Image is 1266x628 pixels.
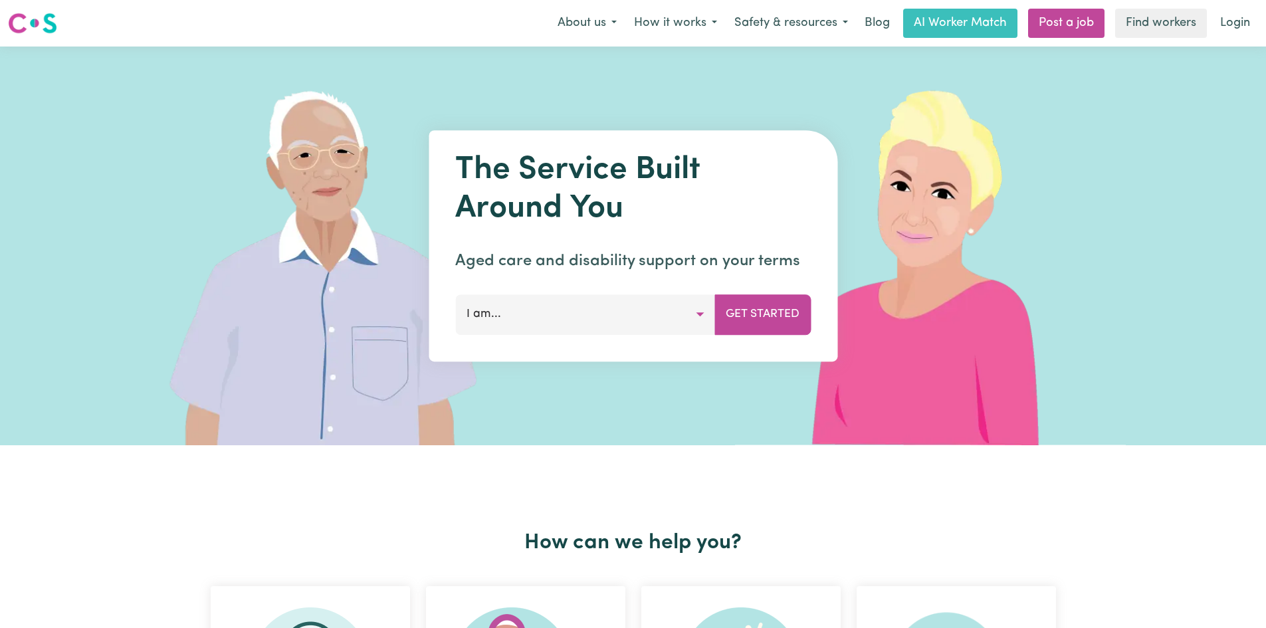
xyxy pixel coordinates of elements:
h1: The Service Built Around You [455,152,811,228]
img: Careseekers logo [8,11,57,35]
a: Post a job [1028,9,1105,38]
a: Blog [857,9,898,38]
button: Safety & resources [726,9,857,37]
p: Aged care and disability support on your terms [455,249,811,273]
a: Careseekers logo [8,8,57,39]
h2: How can we help you? [203,530,1064,556]
button: Get Started [714,294,811,334]
a: AI Worker Match [903,9,1017,38]
button: About us [549,9,625,37]
button: How it works [625,9,726,37]
button: I am... [455,294,715,334]
a: Login [1212,9,1258,38]
a: Find workers [1115,9,1207,38]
